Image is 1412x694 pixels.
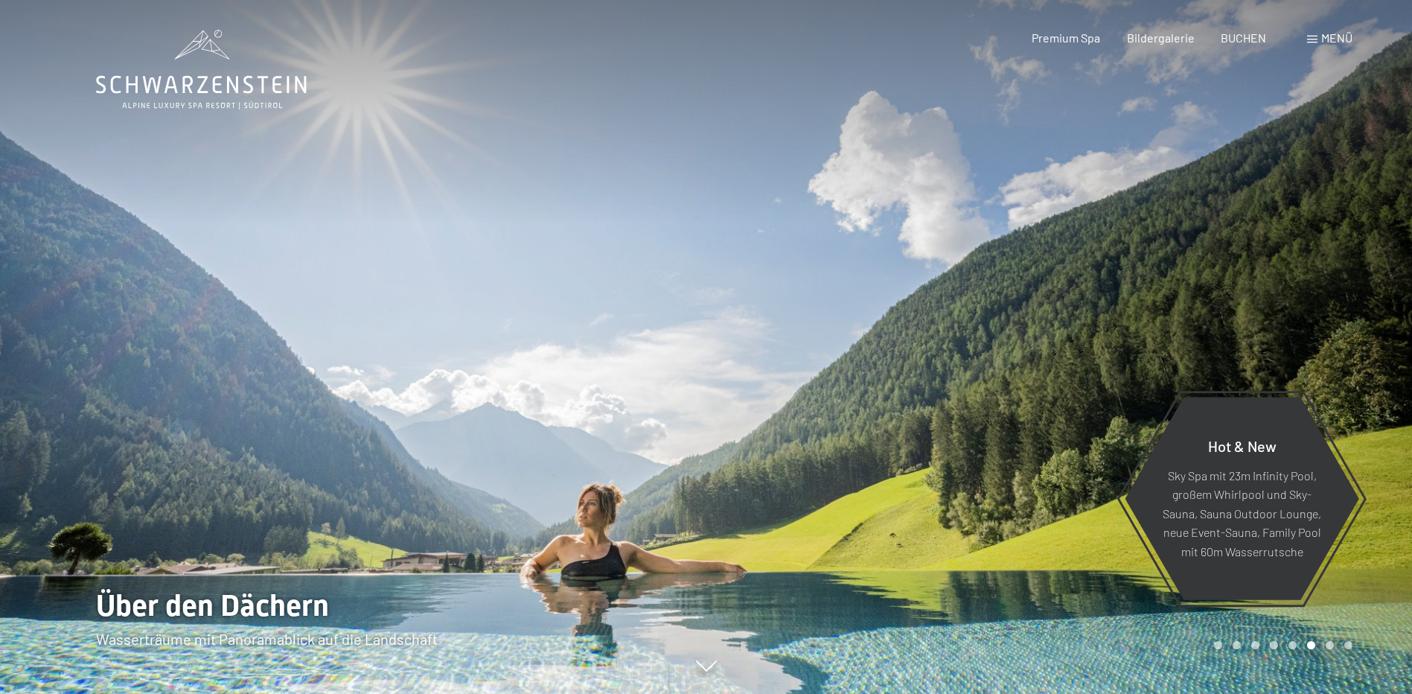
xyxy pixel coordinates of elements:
[1161,465,1323,561] p: Sky Spa mit 23m Infinity Pool, großem Whirlpool und Sky-Sauna, Sauna Outdoor Lounge, neue Event-S...
[1208,436,1277,454] span: Hot & New
[1344,641,1352,649] div: Carousel Page 8
[1288,641,1297,649] div: Carousel Page 5
[1321,31,1352,45] span: Menü
[1209,641,1352,649] div: Carousel Pagination
[1326,641,1334,649] div: Carousel Page 7
[1307,641,1315,649] div: Carousel Page 6 (Current Slide)
[1251,641,1259,649] div: Carousel Page 3
[1233,641,1241,649] div: Carousel Page 2
[1124,396,1360,601] a: Hot & New Sky Spa mit 23m Infinity Pool, großem Whirlpool und Sky-Sauna, Sauna Outdoor Lounge, ne...
[1127,31,1195,45] a: Bildergalerie
[1270,641,1278,649] div: Carousel Page 4
[1032,31,1100,45] a: Premium Spa
[1214,641,1222,649] div: Carousel Page 1
[1221,31,1266,45] a: BUCHEN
